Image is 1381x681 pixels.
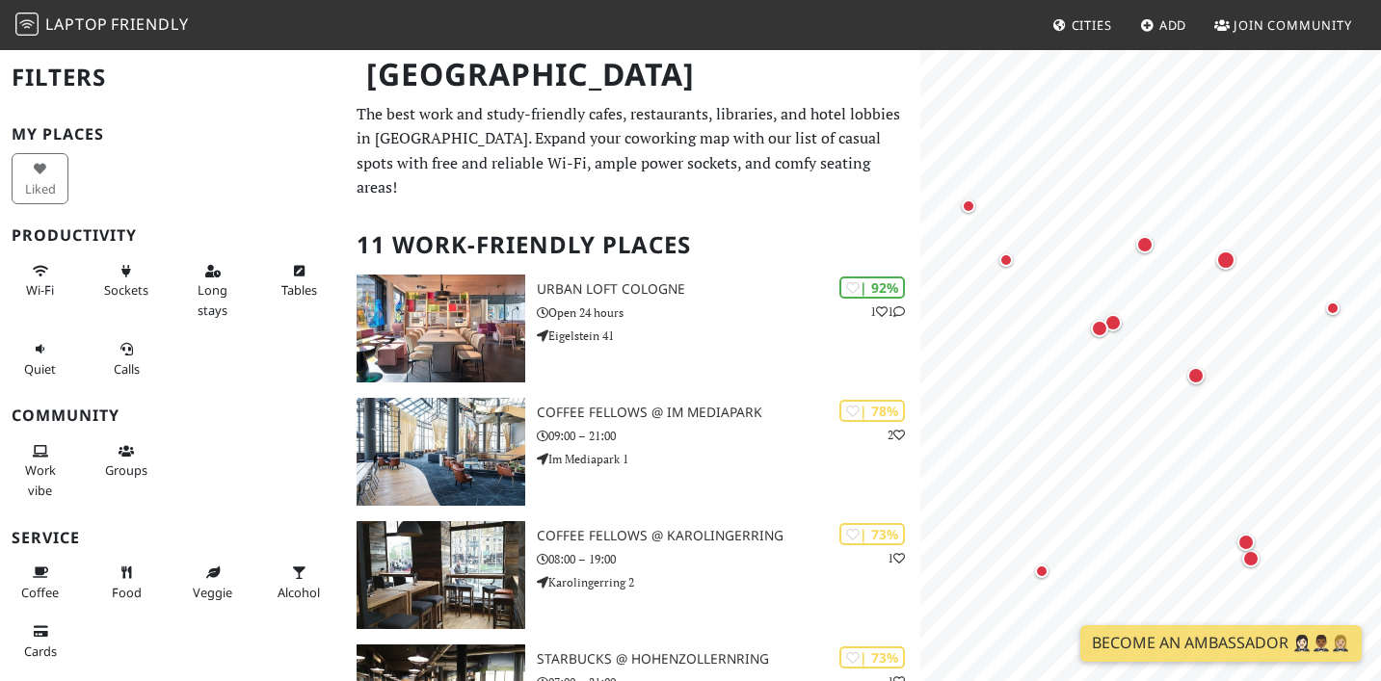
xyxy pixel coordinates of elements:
span: Quiet [24,360,56,378]
button: Cards [12,616,68,667]
a: LaptopFriendly LaptopFriendly [15,9,189,42]
h3: Community [12,406,333,425]
button: Alcohol [271,557,328,608]
span: People working [25,461,56,498]
a: Join Community [1207,8,1360,42]
button: Coffee [12,557,68,608]
span: Cities [1072,16,1112,34]
div: | 73% [839,646,905,668]
button: Wi-Fi [12,255,68,306]
h3: Starbucks @ Hohenzollernring [537,651,920,668]
div: Map marker [1183,363,1208,388]
a: Coffee Fellows @ Karolingerring | 73% 1 Coffee Fellows @ Karolingerring 08:00 – 19:00 Karolingerr... [345,521,920,629]
h3: My Places [12,125,333,144]
div: Map marker [1030,560,1053,583]
h2: Filters [12,48,333,107]
p: 09:00 – 21:00 [537,427,920,445]
div: | 78% [839,400,905,422]
h3: Coffee Fellows @ Karolingerring [537,528,920,544]
p: Karolingerring 2 [537,573,920,591]
button: Calls [98,333,155,384]
div: Map marker [1321,297,1344,320]
span: Coffee [21,584,59,601]
h3: URBAN LOFT Cologne [537,281,920,298]
button: Food [98,557,155,608]
p: Im Mediapark 1 [537,450,920,468]
button: Groups [98,435,155,486]
div: Map marker [1132,232,1157,257]
p: Open 24 hours [537,303,920,322]
img: Coffee Fellows @ Im Mediapark [357,398,525,506]
h3: Productivity [12,226,333,245]
span: Long stays [198,281,227,318]
span: Veggie [193,584,232,601]
div: Map marker [1238,546,1263,571]
p: The best work and study-friendly cafes, restaurants, libraries, and hotel lobbies in [GEOGRAPHIC_... [357,102,909,200]
button: Veggie [184,557,241,608]
h1: [GEOGRAPHIC_DATA] [351,48,916,101]
a: Coffee Fellows @ Im Mediapark | 78% 2 Coffee Fellows @ Im Mediapark 09:00 – 21:00 Im Mediapark 1 [345,398,920,506]
div: | 92% [839,276,905,299]
button: Long stays [184,255,241,326]
img: Coffee Fellows @ Karolingerring [357,521,525,629]
span: Group tables [105,461,147,479]
span: Video/audio calls [114,360,140,378]
h2: 11 Work-Friendly Places [357,216,909,275]
div: Map marker [1212,247,1239,274]
span: Stable Wi-Fi [26,281,54,299]
p: Eigelstein 41 [537,327,920,345]
div: Map marker [1101,310,1126,335]
div: Map marker [1234,530,1259,555]
button: Quiet [12,333,68,384]
button: Tables [271,255,328,306]
span: Credit cards [24,642,57,660]
span: Power sockets [104,281,148,299]
div: | 73% [839,523,905,545]
h3: Service [12,529,333,547]
p: 1 [888,549,905,567]
span: Food [112,584,142,601]
span: Alcohol [278,584,320,601]
a: URBAN LOFT Cologne | 92% 11 URBAN LOFT Cologne Open 24 hours Eigelstein 41 [345,275,920,382]
p: 2 [888,426,905,444]
h3: Coffee Fellows @ Im Mediapark [537,405,920,421]
div: Map marker [1087,316,1112,341]
a: Become an Ambassador 🤵🏻‍♀️🤵🏾‍♂️🤵🏼‍♀️ [1080,625,1362,662]
button: Work vibe [12,435,68,506]
img: LaptopFriendly [15,13,39,36]
div: Map marker [957,195,980,218]
a: Add [1132,8,1195,42]
span: Work-friendly tables [281,281,317,299]
img: URBAN LOFT Cologne [357,275,525,382]
span: Friendly [111,13,188,35]
a: Cities [1045,8,1120,42]
button: Sockets [98,255,155,306]
p: 08:00 – 19:00 [537,550,920,568]
p: 1 1 [870,302,905,321]
span: Laptop [45,13,108,35]
div: Map marker [995,249,1018,272]
span: Add [1159,16,1187,34]
span: Join Community [1234,16,1352,34]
